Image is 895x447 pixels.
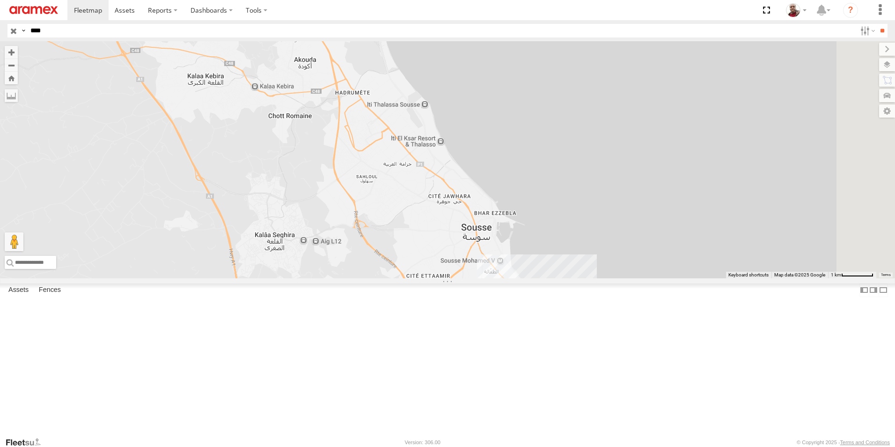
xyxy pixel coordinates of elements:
button: Drag Pegman onto the map to open Street View [5,232,23,251]
label: Dock Summary Table to the Left [859,283,869,297]
button: Keyboard shortcuts [728,272,769,278]
button: Zoom in [5,46,18,59]
label: Map Settings [879,104,895,118]
label: Measure [5,89,18,102]
label: Search Query [20,24,27,37]
label: Search Filter Options [857,24,877,37]
div: © Copyright 2025 - [797,440,890,445]
label: Assets [4,283,33,297]
label: Fences [34,283,66,297]
div: Majdi Ghannoudi [783,3,810,17]
span: 1 km [831,272,841,277]
button: Zoom out [5,59,18,72]
i: ? [843,3,858,18]
img: aramex-logo.svg [9,6,58,14]
button: Zoom Home [5,72,18,84]
label: Hide Summary Table [879,283,888,297]
a: Terms and Conditions [840,440,890,445]
a: Terms (opens in new tab) [881,273,891,277]
button: Map Scale: 1 km per 65 pixels [828,272,876,278]
a: Visit our Website [5,438,48,447]
label: Dock Summary Table to the Right [869,283,878,297]
div: Version: 306.00 [405,440,440,445]
span: Map data ©2025 Google [774,272,825,277]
